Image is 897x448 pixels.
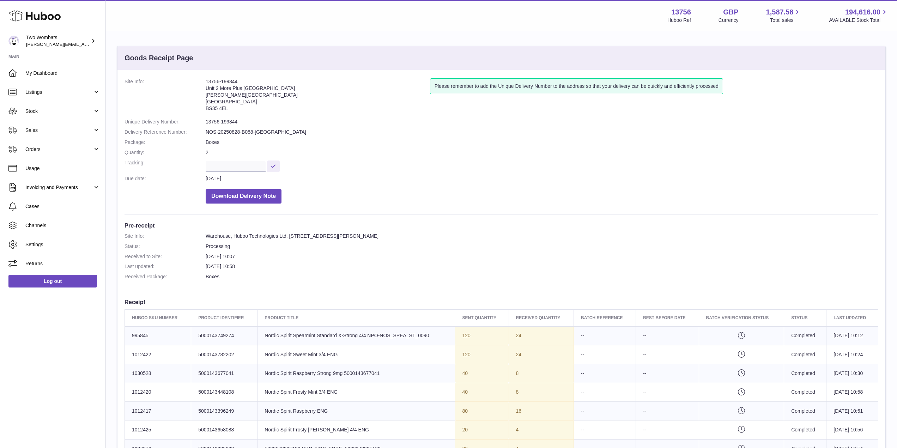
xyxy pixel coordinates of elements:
dt: Status: [125,243,206,250]
td: Completed [784,420,826,439]
td: 5000143658088 [191,420,257,439]
dd: Processing [206,243,878,250]
td: 5000143448108 [191,383,257,401]
td: Nordic Spirit Frosty Mint 3/4 ENG [257,383,455,401]
th: Best Before Date [636,310,699,326]
td: Completed [784,402,826,420]
strong: GBP [723,7,738,17]
th: Product Identifier [191,310,257,326]
td: [DATE] 10:51 [826,402,878,420]
a: 1,587.58 Total sales [766,7,802,24]
td: 1012417 [125,402,191,420]
h3: Goods Receipt Page [125,53,193,63]
td: [DATE] 10:24 [826,345,878,364]
dd: [DATE] 10:58 [206,263,878,270]
dt: Delivery Reference Number: [125,129,206,135]
td: -- [574,364,636,383]
span: 194,616.00 [845,7,880,17]
span: Usage [25,165,100,172]
td: Nordic Spirit Raspberry Strong 9mg 5000143677041 [257,364,455,383]
dt: Site Info: [125,233,206,240]
span: [PERSON_NAME][EMAIL_ADDRESS][PERSON_NAME][DOMAIN_NAME] [26,41,179,47]
td: Completed [784,383,826,401]
td: 5000143677041 [191,364,257,383]
td: -- [574,420,636,439]
td: 40 [455,383,509,401]
img: philip.carroll@twowombats.com [8,36,19,46]
dt: Due date: [125,175,206,182]
td: -- [636,345,699,364]
span: Settings [25,241,100,248]
td: 5000143749274 [191,326,257,345]
dd: Boxes [206,273,878,280]
td: 5000143782202 [191,345,257,364]
td: Nordic Spirit Spearmint Standard X-Strong 4/4 NPO-NOS_SPEA_ST_0090 [257,326,455,345]
td: 20 [455,420,509,439]
td: -- [574,326,636,345]
span: Orders [25,146,93,153]
span: Stock [25,108,93,115]
h3: Pre-receipt [125,222,878,229]
a: 194,616.00 AVAILABLE Stock Total [829,7,889,24]
td: -- [636,383,699,401]
td: [DATE] 10:56 [826,420,878,439]
td: 24 [509,345,574,364]
th: Last updated [826,310,878,326]
span: Cases [25,203,100,210]
td: [DATE] 10:12 [826,326,878,345]
td: 120 [455,345,509,364]
div: Currency [719,17,739,24]
span: Sales [25,127,93,134]
dd: [DATE] [206,175,878,182]
td: 5000143396249 [191,402,257,420]
td: -- [636,364,699,383]
td: 24 [509,326,574,345]
td: -- [636,326,699,345]
dd: [DATE] 10:07 [206,253,878,260]
td: -- [574,402,636,420]
th: Product title [257,310,455,326]
div: Huboo Ref [667,17,691,24]
td: -- [636,420,699,439]
dd: NOS-20250828-B088-[GEOGRAPHIC_DATA] [206,129,878,135]
strong: 13756 [671,7,691,17]
button: Download Delivery Note [206,189,281,204]
th: Batch Reference [574,310,636,326]
span: Invoicing and Payments [25,184,93,191]
td: 16 [509,402,574,420]
dt: Received Package: [125,273,206,280]
span: Channels [25,222,100,229]
td: [DATE] 10:58 [826,383,878,401]
dt: Site Info: [125,78,206,115]
td: Completed [784,345,826,364]
td: Completed [784,326,826,345]
dd: 13756-199844 [206,119,878,125]
td: 40 [455,364,509,383]
td: Completed [784,364,826,383]
td: 1012420 [125,383,191,401]
td: 995845 [125,326,191,345]
div: Please remember to add the Unique Delivery Number to the address so that your delivery can be qui... [430,78,723,94]
dt: Received to Site: [125,253,206,260]
th: Sent Quantity [455,310,509,326]
dt: Package: [125,139,206,146]
span: My Dashboard [25,70,100,77]
td: 4 [509,420,574,439]
th: Status [784,310,826,326]
td: [DATE] 10:30 [826,364,878,383]
dt: Quantity: [125,149,206,156]
td: 8 [509,383,574,401]
span: Listings [25,89,93,96]
address: 13756-199844 Unit 2 More Plus [GEOGRAPHIC_DATA] [PERSON_NAME][GEOGRAPHIC_DATA] [GEOGRAPHIC_DATA] ... [206,78,430,115]
td: 80 [455,402,509,420]
td: 120 [455,326,509,345]
th: Received Quantity [509,310,574,326]
div: Two Wombats [26,34,90,48]
td: Nordic Spirit Frosty [PERSON_NAME] 4/4 ENG [257,420,455,439]
span: 1,587.58 [766,7,794,17]
td: 1012422 [125,345,191,364]
span: Total sales [770,17,801,24]
td: 8 [509,364,574,383]
dd: Boxes [206,139,878,146]
td: -- [636,402,699,420]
